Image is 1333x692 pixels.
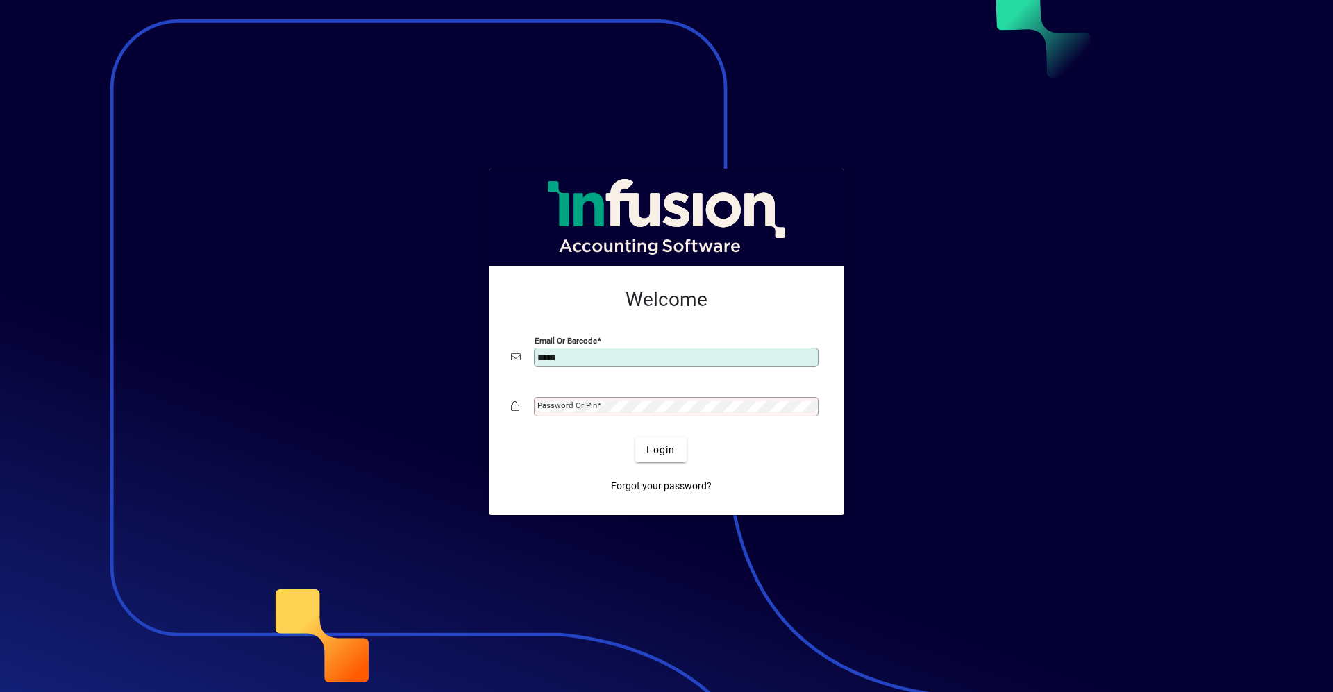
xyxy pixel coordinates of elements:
[511,288,822,312] h2: Welcome
[611,479,712,493] span: Forgot your password?
[535,336,597,346] mat-label: Email or Barcode
[537,400,597,410] mat-label: Password or Pin
[605,473,717,498] a: Forgot your password?
[635,437,686,462] button: Login
[646,443,675,457] span: Login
